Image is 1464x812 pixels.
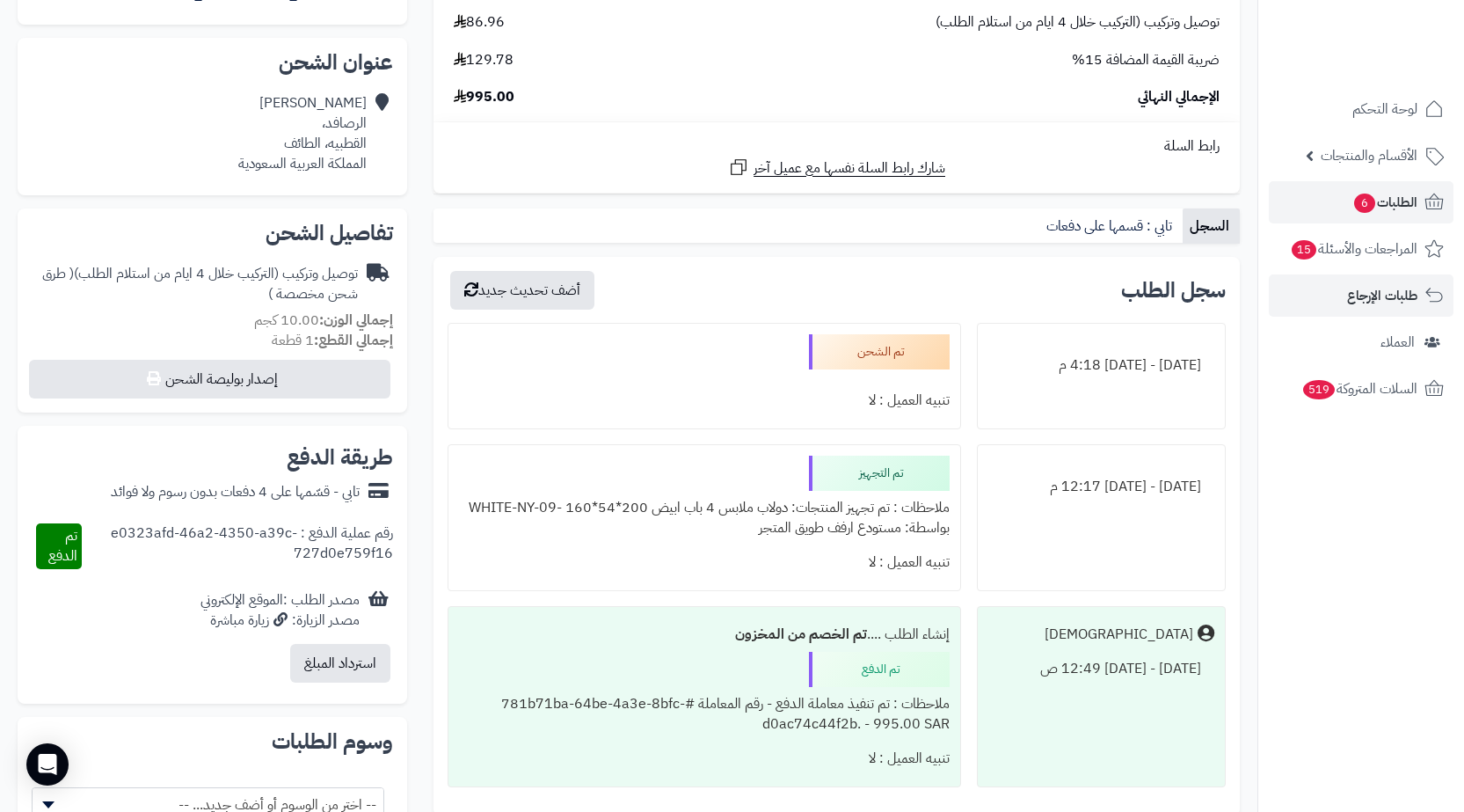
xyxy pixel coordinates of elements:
h2: وسوم الطلبات [32,731,393,752]
a: تابي : قسمها على دفعات [1039,208,1183,244]
div: ملاحظات : تم تنفيذ معاملة الدفع - رقم المعاملة #781b71ba-64be-4a3e-8bfc-d0ac74c44f2b. - 995.00 SAR [459,687,950,742]
button: استرداد المبلغ [290,644,390,683]
div: [DATE] - [DATE] 12:49 ص [988,652,1214,686]
div: تنبيه العميل : لا [459,545,950,580]
span: لوحة التحكم [1352,97,1417,121]
a: شارك رابط السلة نفسها مع عميل آخر [728,157,945,179]
div: إنشاء الطلب .... [459,618,950,652]
a: المراجعات والأسئلة15 [1269,228,1453,270]
div: رقم عملية الدفع : e0323afd-46a2-4350-a39c-727d0e759f16 [82,523,394,569]
div: [DATE] - [DATE] 12:17 م [988,470,1214,504]
img: logo-2.png [1344,13,1447,50]
span: توصيل وتركيب (التركيب خلال 4 ايام من استلام الطلب) [936,12,1220,33]
div: [DATE] - [DATE] 4:18 م [988,348,1214,383]
div: تنبيه العميل : لا [459,384,950,418]
h2: تفاصيل الشحن [32,223,393,244]
h2: طريقة الدفع [287,447,393,468]
div: رابط السلة [441,136,1233,157]
span: المراجعات والأسئلة [1290,237,1417,261]
button: أضف تحديث جديد [450,271,594,310]
span: السلات المتروكة [1301,377,1417,401]
div: توصيل وتركيب (التركيب خلال 4 ايام من استلام الطلب) [32,264,358,304]
span: 6 [1353,193,1376,214]
a: لوحة التحكم [1269,88,1453,130]
span: 86.96 [454,12,505,33]
span: ( طرق شحن مخصصة ) [42,263,358,304]
a: طلبات الإرجاع [1269,274,1453,317]
span: الطلبات [1352,190,1417,215]
span: طلبات الإرجاع [1347,283,1417,308]
div: مصدر الطلب :الموقع الإلكتروني [200,590,360,631]
a: العملاء [1269,321,1453,363]
strong: إجمالي القطع: [314,330,393,351]
span: 519 [1301,379,1337,400]
span: 15 [1291,239,1318,260]
div: تم الدفع [809,652,950,687]
div: [DEMOGRAPHIC_DATA] [1045,625,1193,645]
span: شارك رابط السلة نفسها مع عميل آخر [754,158,945,179]
small: 1 قطعة [272,330,393,351]
span: العملاء [1380,330,1415,355]
h2: عنوان الشحن [32,52,393,73]
strong: إجمالي الوزن: [319,310,393,331]
div: ملاحظات : تم تجهيز المنتجات: دولاب ملابس 4 باب ابيض 200*54*160 -WHITE-NY-09 بواسطة: مستودع ارفف ط... [459,491,950,545]
span: الإجمالي النهائي [1138,87,1220,107]
div: مصدر الزيارة: زيارة مباشرة [200,611,360,631]
div: تم الشحن [809,334,950,369]
button: إصدار بوليصة الشحن [29,360,390,399]
div: تابي - قسّمها على 4 دفعات بدون رسوم ولا فوائد [111,482,360,502]
span: 995.00 [454,87,514,107]
div: تم التجهيز [809,456,950,491]
span: الأقسام والمنتجات [1321,143,1417,168]
h3: سجل الطلب [1121,280,1226,301]
span: تم الدفع [48,525,77,567]
div: تنبيه العميل : لا [459,742,950,776]
div: Open Intercom Messenger [26,743,69,786]
b: تم الخصم من المخزون [735,624,867,645]
span: ضريبة القيمة المضافة 15% [1072,50,1220,70]
span: 129.78 [454,50,513,70]
a: الطلبات6 [1269,181,1453,223]
small: 10.00 كجم [254,310,393,331]
div: [PERSON_NAME] الرصافد، القطبيه، الطائف المملكة العربية السعودية [238,93,367,173]
a: السجل [1183,208,1240,244]
a: السلات المتروكة519 [1269,368,1453,410]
